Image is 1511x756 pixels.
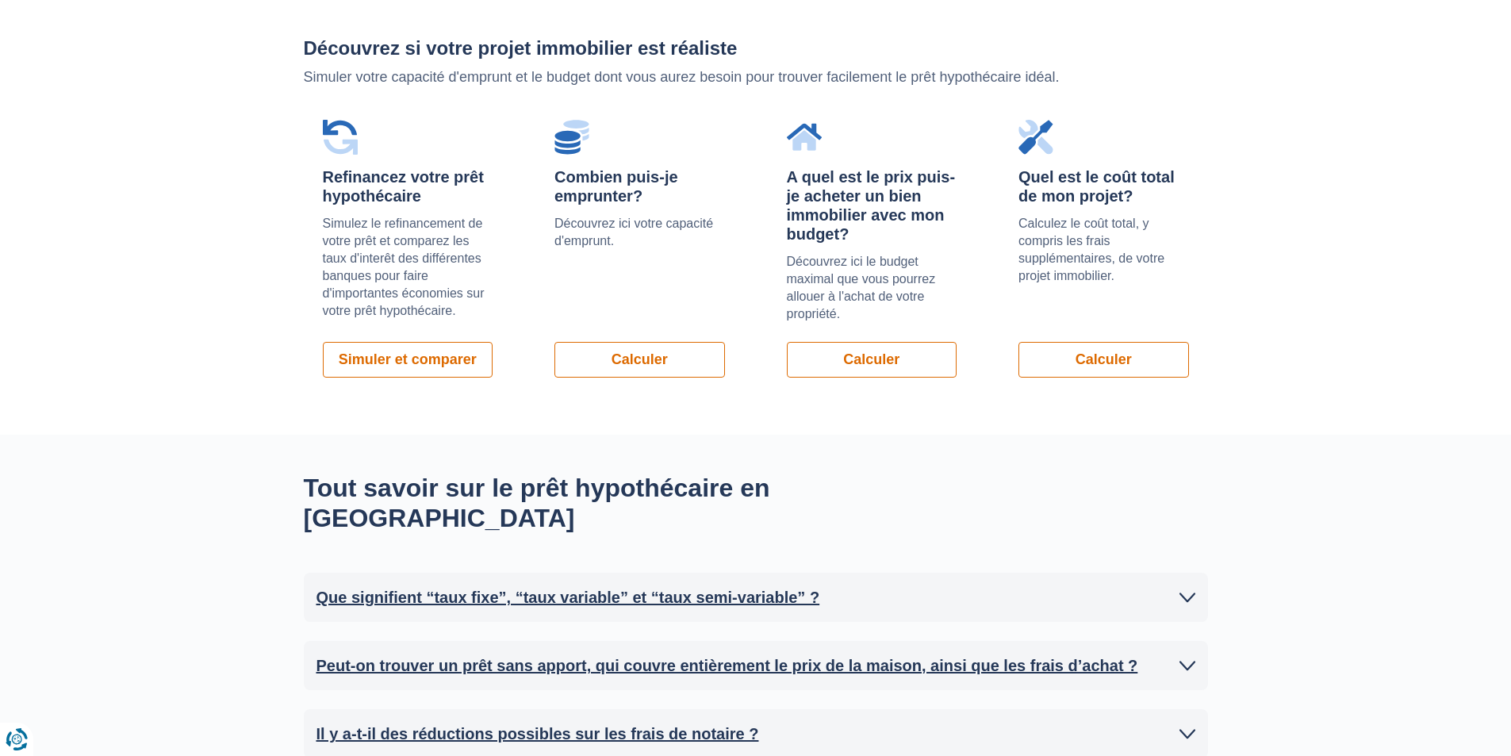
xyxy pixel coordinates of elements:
[554,342,725,378] a: Calculer
[304,67,1208,88] p: Simuler votre capacité d'emprunt et le budget dont vous aurez besoin pour trouver facilement le p...
[554,167,725,205] div: Combien puis-je emprunter?
[316,654,1195,677] a: Peut-on trouver un prêt sans apport, qui couvre entièrement le prix de la maison, ainsi que les f...
[316,585,1195,609] a: Que signifient “taux fixe”, “taux variable” et “taux semi-variable” ?
[304,473,899,534] h2: Tout savoir sur le prêt hypothécaire en [GEOGRAPHIC_DATA]
[316,654,1138,677] h2: Peut-on trouver un prêt sans apport, qui couvre entièrement le prix de la maison, ainsi que les f...
[316,722,759,746] h2: Il y a-t-il des réductions possibles sur les frais de notaire ?
[1018,120,1053,155] img: Quel est le coût total de mon projet?
[316,722,1195,746] a: Il y a-t-il des réductions possibles sur les frais de notaire ?
[554,215,725,250] p: Découvrez ici votre capacité d'emprunt.
[323,120,358,155] img: Refinancez votre prêt hypothécaire
[323,167,493,205] div: Refinancez votre prêt hypothécaire
[1018,215,1189,285] p: Calculez le coût total, y compris les frais supplémentaires, de votre projet immobilier.
[304,38,1208,59] h2: Découvrez si votre projet immobilier est réaliste
[316,585,820,609] h2: Que signifient “taux fixe”, “taux variable” et “taux semi-variable” ?
[554,120,589,155] img: Combien puis-je emprunter?
[1018,167,1189,205] div: Quel est le coût total de mon projet?
[787,342,957,378] a: Calculer
[323,342,493,378] a: Simuler et comparer
[1018,342,1189,378] a: Calculer
[787,253,957,323] p: Découvrez ici le budget maximal que vous pourrez allouer à l'achat de votre propriété.
[787,167,957,244] div: A quel est le prix puis-je acheter un bien immobilier avec mon budget?
[323,215,493,320] p: Simulez le refinancement de votre prêt et comparez les taux d'interêt des différentes banques pou...
[787,120,822,155] img: A quel est le prix puis-je acheter un bien immobilier avec mon budget?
